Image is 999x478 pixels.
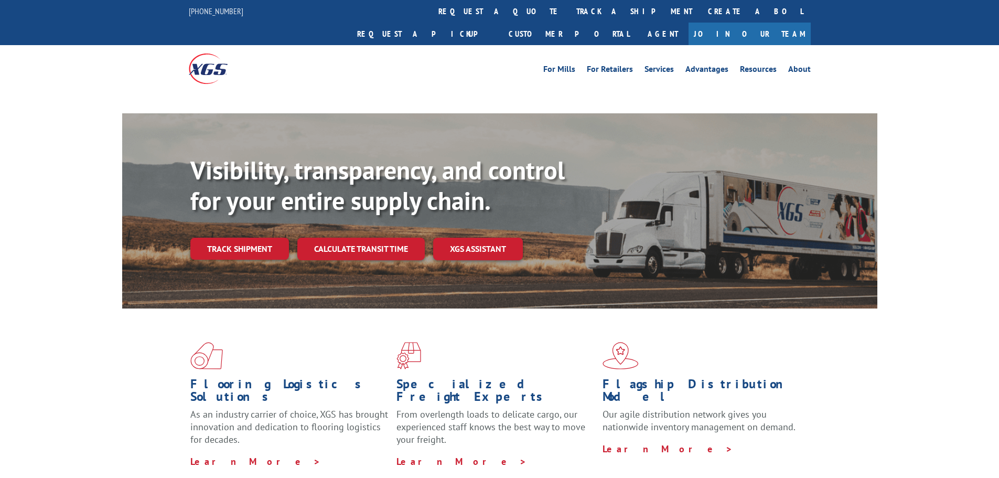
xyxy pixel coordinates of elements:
[396,408,595,455] p: From overlength loads to delicate cargo, our experienced staff knows the best way to move your fr...
[603,443,733,455] a: Learn More >
[297,238,425,260] a: Calculate transit time
[396,378,595,408] h1: Specialized Freight Experts
[644,65,674,77] a: Services
[603,408,796,433] span: Our agile distribution network gives you nationwide inventory management on demand.
[396,342,421,369] img: xgs-icon-focused-on-flooring-red
[433,238,523,260] a: XGS ASSISTANT
[190,154,565,217] b: Visibility, transparency, and control for your entire supply chain.
[740,65,777,77] a: Resources
[189,6,243,16] a: [PHONE_NUMBER]
[190,342,223,369] img: xgs-icon-total-supply-chain-intelligence-red
[190,378,389,408] h1: Flooring Logistics Solutions
[788,65,811,77] a: About
[587,65,633,77] a: For Retailers
[685,65,728,77] a: Advantages
[190,408,388,445] span: As an industry carrier of choice, XGS has brought innovation and dedication to flooring logistics...
[501,23,637,45] a: Customer Portal
[396,455,527,468] a: Learn More >
[543,65,575,77] a: For Mills
[689,23,811,45] a: Join Our Team
[603,342,639,369] img: xgs-icon-flagship-distribution-model-red
[637,23,689,45] a: Agent
[190,455,321,468] a: Learn More >
[190,238,289,260] a: Track shipment
[603,378,801,408] h1: Flagship Distribution Model
[349,23,501,45] a: Request a pickup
